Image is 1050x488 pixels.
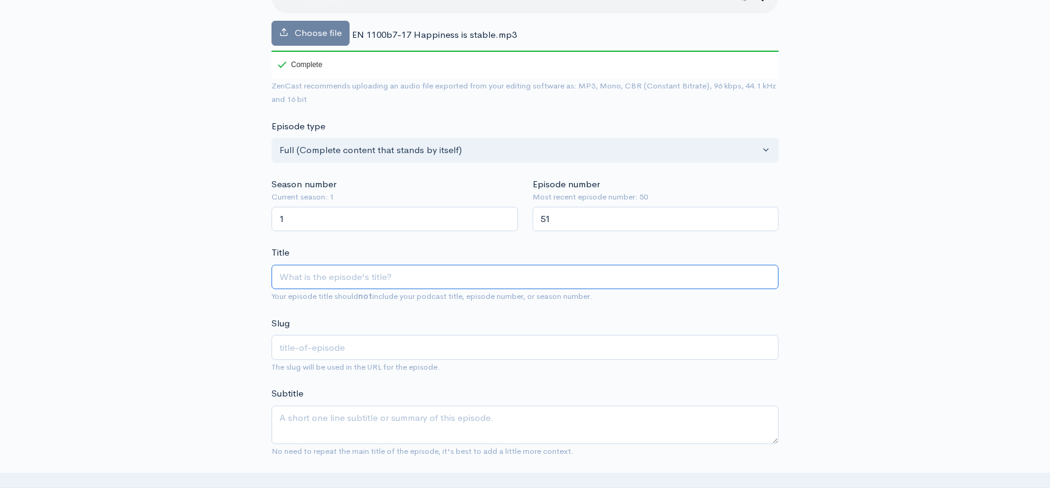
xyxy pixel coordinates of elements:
button: Full (Complete content that stands by itself) [271,138,779,163]
div: Complete [278,61,322,68]
div: Full (Complete content that stands by itself) [279,143,760,157]
small: ZenCast recommends uploading an audio file exported from your editing software as: MP3, Mono, CBR... [271,81,776,105]
span: EN 1100b7-17 Happiness is stable.mp3 [352,29,517,40]
label: Episode number [533,178,600,192]
span: Choose file [295,27,342,38]
label: Episode type [271,120,325,134]
input: Enter season number for this episode [271,207,518,232]
small: Your episode title should include your podcast title, episode number, or season number. [271,291,592,301]
small: The slug will be used in the URL for the episode. [271,362,440,372]
label: Subtitle [271,387,303,401]
small: Current season: 1 [271,191,518,203]
label: Season number [271,178,336,192]
input: What is the episode's title? [271,265,779,290]
label: Publication date and time [271,471,377,485]
strong: not [358,291,372,301]
label: Title [271,246,289,260]
small: Most recent episode number: 50 [533,191,779,203]
div: Complete [271,51,325,79]
small: No need to repeat the main title of the episode, it's best to add a little more context. [271,446,574,456]
input: Enter episode number [533,207,779,232]
input: title-of-episode [271,335,779,360]
div: 100% [271,51,779,52]
label: Slug [271,317,290,331]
